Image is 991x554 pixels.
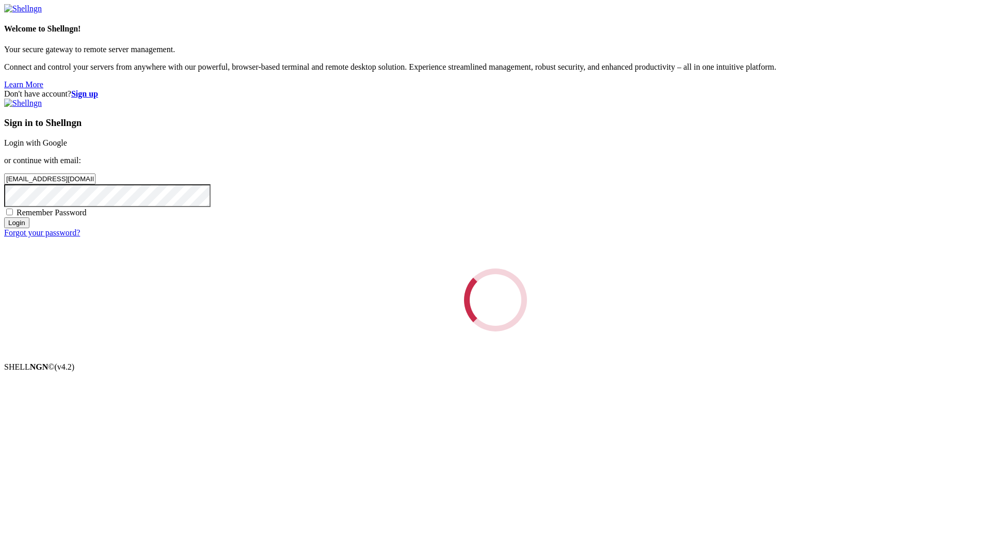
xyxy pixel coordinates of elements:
p: Your secure gateway to remote server management. [4,45,987,54]
input: Email address [4,173,95,184]
a: Learn More [4,80,43,89]
a: Forgot your password? [4,228,80,237]
h4: Welcome to Shellngn! [4,24,987,34]
span: SHELL © [4,362,74,371]
div: Don't have account? [4,89,987,99]
input: Remember Password [6,209,13,215]
img: Shellngn [4,99,42,108]
span: 4.2.0 [55,362,75,371]
span: Remember Password [17,208,87,217]
img: Shellngn [4,4,42,13]
a: Login with Google [4,138,67,147]
input: Login [4,217,29,228]
b: NGN [30,362,49,371]
div: Loading... [451,256,539,344]
p: or continue with email: [4,156,987,165]
a: Sign up [71,89,98,98]
p: Connect and control your servers from anywhere with our powerful, browser-based terminal and remo... [4,62,987,72]
h3: Sign in to Shellngn [4,117,987,129]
